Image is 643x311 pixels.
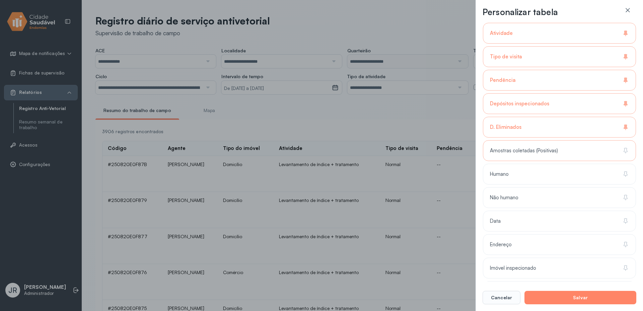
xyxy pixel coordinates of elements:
[483,7,558,17] h3: Personalizar tabela
[490,265,536,271] span: Imóvel inspecionado
[490,101,549,107] span: Depósitos inspecionados
[490,218,501,224] span: Data
[490,171,509,177] span: Humano
[490,30,513,37] span: Atividade
[490,77,515,84] span: Pendência
[524,291,636,304] button: Salvar
[490,124,521,131] span: D. Eliminados
[490,195,518,201] span: Não humano
[483,291,520,304] button: Cancelar
[490,54,522,60] span: Tipo de visita
[490,148,558,154] span: Amostras coletadas (Positivas)
[490,242,512,248] span: Endereço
